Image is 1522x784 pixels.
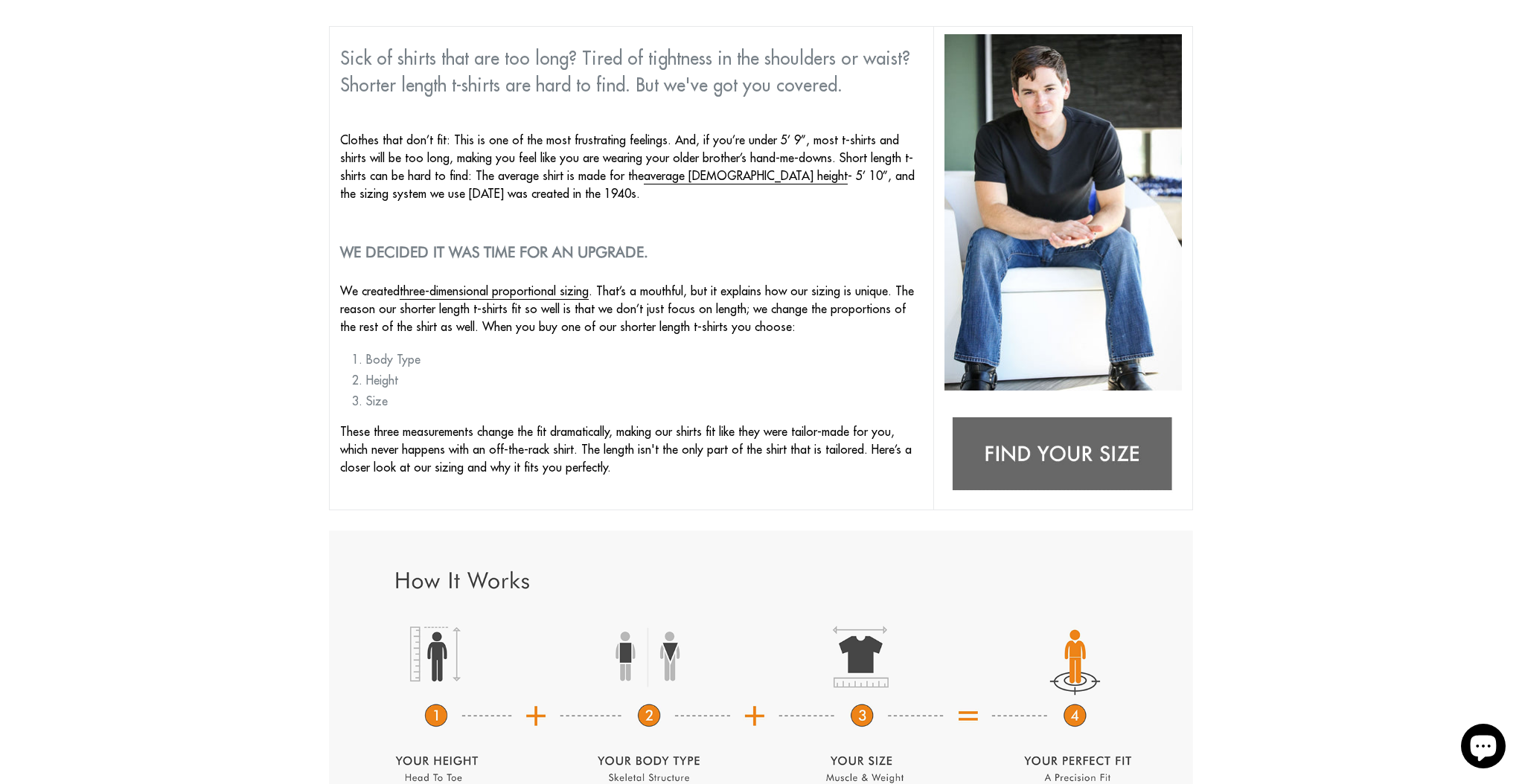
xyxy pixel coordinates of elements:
p: Clothes that don’t fit: This is one of the most frustrating feelings. And, if you’re under 5’ 9”,... [340,131,923,202]
span: Sick of shirts that are too long? Tired of tightness in the shoulders or waist? Shorter length t-... [340,47,910,96]
a: average [DEMOGRAPHIC_DATA] height [644,168,848,184]
li: Size [366,392,923,410]
p: These three measurements change the fit dramatically, making our shirts fit like they were tailor... [340,422,923,476]
li: Body Type [366,350,923,368]
a: three-dimensional proportional sizing [400,283,589,300]
p: We created . That’s a mouthful, but it explains how our sizing is unique. The reason our shorter ... [340,282,923,335]
img: Find your size: tshirts for short guys [944,408,1182,502]
inbox-online-store-chat: Shopify online store chat [1457,724,1510,772]
img: shorter length t shirts [944,34,1182,391]
li: Height [366,371,923,389]
h2: We decided it was time for an upgrade. [340,243,923,261]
